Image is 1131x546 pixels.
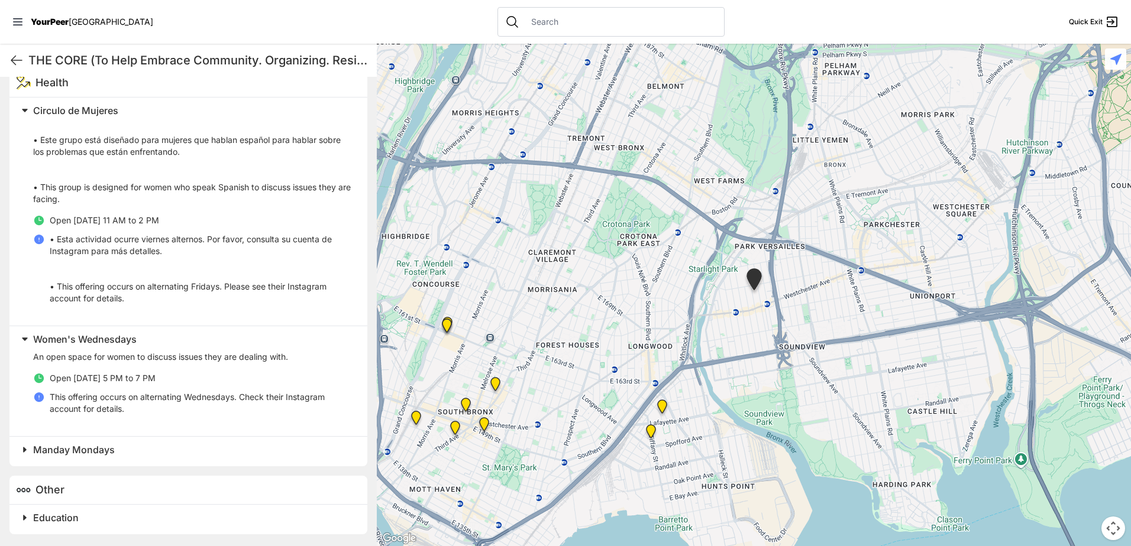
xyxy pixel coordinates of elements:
[744,268,764,295] div: East Tremont Head Start
[33,122,353,205] p: • Este grupo está diseñado para mujeres que hablan español para hablar sobre los problemas que es...
[488,377,503,396] div: Bronx Youth Center (BYC)
[1069,15,1119,29] a: Quick Exit
[477,417,492,436] div: The Bronx Pride Center
[458,398,473,417] div: The Bronx
[28,52,367,69] h1: THE CORE (To Help Embrace Community. Organizing. Resilience. Equality.) Family Enrichment Center ...
[35,76,69,89] span: Health
[33,444,115,456] span: Manday Mondays
[655,399,670,418] div: Living Room 24-Hour Drop-In Center
[50,215,159,225] span: Open [DATE] 11 AM to 2 PM
[33,105,118,116] span: Circulo de Mujeres
[31,17,69,27] span: YourPeer
[50,391,353,415] p: This offering occurs on alternating Wednesdays. Check their Instagram account for details.
[524,16,717,28] input: Search
[35,483,64,496] span: Other
[1101,516,1125,540] button: Map camera controls
[440,317,455,336] div: Bronx
[409,411,424,430] div: Harm Reduction Center
[380,531,419,546] a: Open this area in Google Maps (opens a new window)
[50,373,156,383] span: Open [DATE] 5 PM to 7 PM
[33,351,353,363] p: An open space for women to discuss issues they are dealing with.
[33,512,79,524] span: Education
[50,233,353,304] p: • Esta actividad ocurre viernes alternos. Por favor, consulta su cuenta de Instagram para más det...
[380,531,419,546] img: Google
[440,318,454,337] div: South Bronx NeON Works
[69,17,153,27] span: [GEOGRAPHIC_DATA]
[1069,17,1103,27] span: Quick Exit
[31,18,153,25] a: YourPeer[GEOGRAPHIC_DATA]
[33,333,137,345] span: Women's Wednesdays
